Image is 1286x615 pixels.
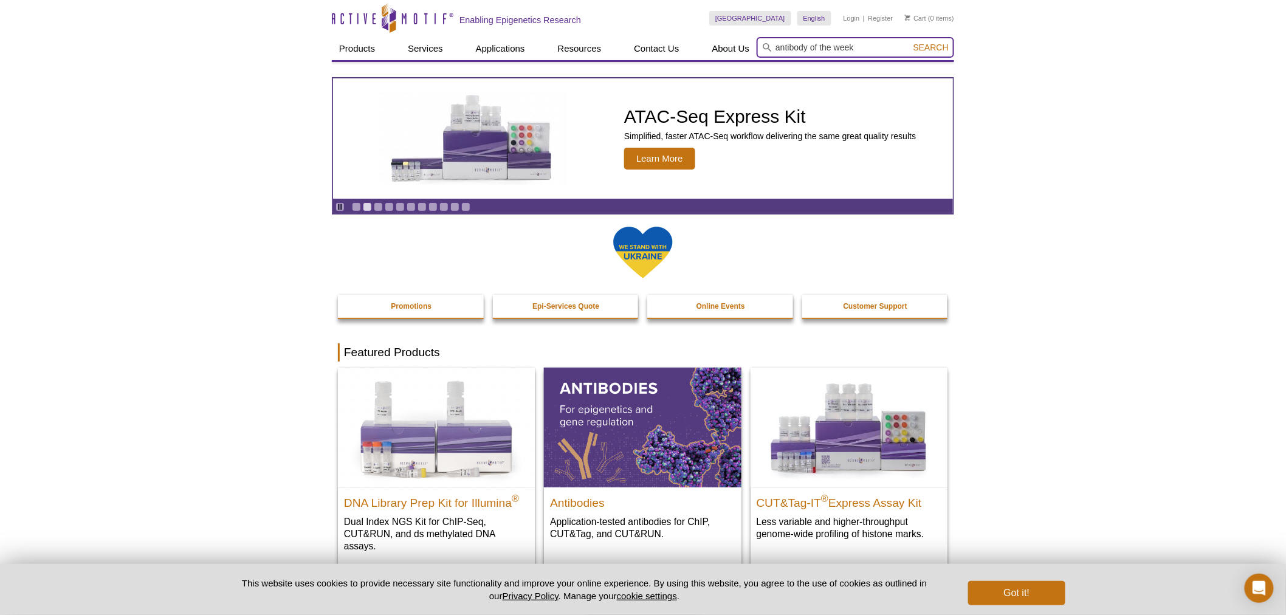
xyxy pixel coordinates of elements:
[428,202,438,211] a: Go to slide 8
[802,295,949,318] a: Customer Support
[550,491,735,509] h2: Antibodies
[344,515,529,552] p: Dual Index NGS Kit for ChIP-Seq, CUT&RUN, and ds methylated DNA assays.
[333,78,953,199] article: ATAC-Seq Express Kit
[450,202,459,211] a: Go to slide 10
[1245,574,1274,603] div: Open Intercom Messenger
[551,37,609,60] a: Resources
[544,368,741,487] img: All Antibodies
[751,368,947,487] img: CUT&Tag-IT® Express Assay Kit
[333,78,953,199] a: ATAC-Seq Express Kit ATAC-Seq Express Kit Simplified, faster ATAC-Seq workflow delivering the sam...
[709,11,791,26] a: [GEOGRAPHIC_DATA]
[624,148,695,170] span: Learn More
[544,368,741,552] a: All Antibodies Antibodies Application-tested antibodies for ChIP, CUT&Tag, and CUT&RUN.
[905,15,910,21] img: Your Cart
[627,37,686,60] a: Contact Us
[439,202,449,211] a: Go to slide 9
[363,202,372,211] a: Go to slide 2
[797,11,831,26] a: English
[550,515,735,540] p: Application-tested antibodies for ChIP, CUT&Tag, and CUT&RUN.
[503,591,559,601] a: Privacy Policy
[407,202,416,211] a: Go to slide 6
[493,295,640,318] a: Epi-Services Quote
[344,491,529,509] h2: DNA Library Prep Kit for Illumina
[863,11,865,26] li: |
[385,202,394,211] a: Go to slide 4
[418,202,427,211] a: Go to slide 7
[757,491,941,509] h2: CUT&Tag-IT Express Assay Kit
[868,14,893,22] a: Register
[624,108,916,126] h2: ATAC-Seq Express Kit
[968,581,1065,605] button: Got it!
[461,202,470,211] a: Go to slide 11
[821,493,828,504] sup: ®
[757,37,954,58] input: Keyword, Cat. No.
[624,131,916,142] p: Simplified, faster ATAC-Seq workflow delivering the same great quality results
[396,202,405,211] a: Go to slide 5
[905,14,926,22] a: Cart
[617,591,677,601] button: cookie settings
[910,42,952,53] button: Search
[469,37,532,60] a: Applications
[613,225,673,280] img: We Stand With Ukraine
[332,37,382,60] a: Products
[374,202,383,211] a: Go to slide 3
[338,368,535,564] a: DNA Library Prep Kit for Illumina DNA Library Prep Kit for Illumina® Dual Index NGS Kit for ChIP-...
[221,577,948,602] p: This website uses cookies to provide necessary site functionality and improve your online experie...
[338,295,485,318] a: Promotions
[512,493,519,504] sup: ®
[705,37,757,60] a: About Us
[696,302,745,311] strong: Online Events
[335,202,345,211] a: Toggle autoplay
[844,14,860,22] a: Login
[647,295,794,318] a: Online Events
[338,368,535,487] img: DNA Library Prep Kit for Illumina
[391,302,432,311] strong: Promotions
[352,202,361,211] a: Go to slide 1
[338,343,948,362] h2: Featured Products
[532,302,599,311] strong: Epi-Services Quote
[459,15,581,26] h2: Enabling Epigenetics Research
[751,368,947,552] a: CUT&Tag-IT® Express Assay Kit CUT&Tag-IT®Express Assay Kit Less variable and higher-throughput ge...
[844,302,907,311] strong: Customer Support
[913,43,949,52] span: Search
[401,37,450,60] a: Services
[373,92,573,185] img: ATAC-Seq Express Kit
[905,11,954,26] li: (0 items)
[757,515,941,540] p: Less variable and higher-throughput genome-wide profiling of histone marks​.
